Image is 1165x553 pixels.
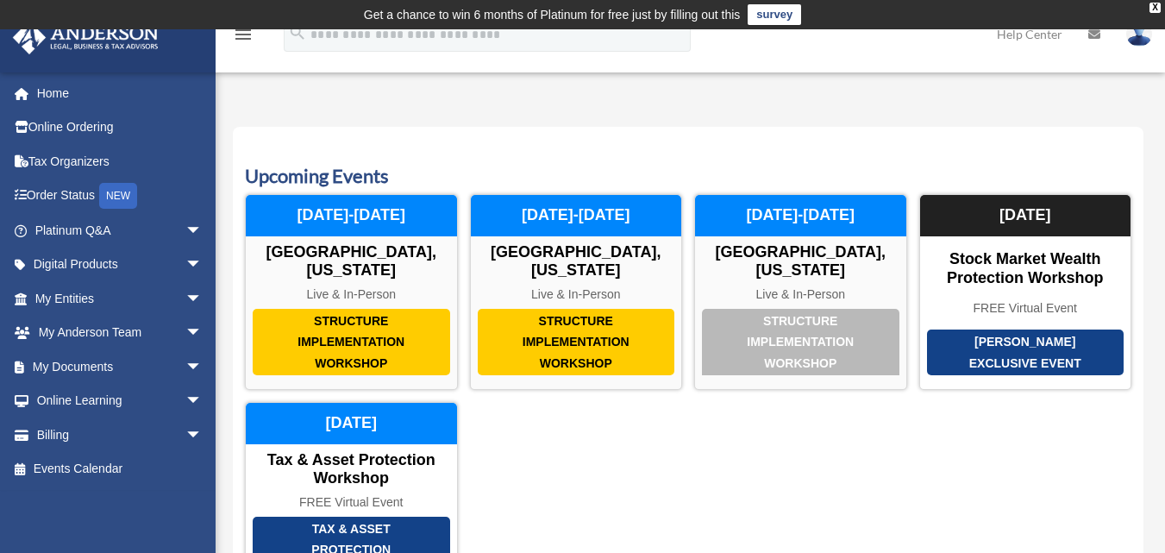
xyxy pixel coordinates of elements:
div: FREE Virtual Event [246,495,457,510]
a: [PERSON_NAME] Exclusive Event Stock Market Wealth Protection Workshop FREE Virtual Event [DATE] [919,194,1132,390]
a: My Documentsarrow_drop_down [12,349,229,384]
div: Live & In-Person [695,287,906,302]
a: Tax Organizers [12,144,229,179]
span: arrow_drop_down [185,213,220,248]
span: arrow_drop_down [185,418,220,453]
a: Platinum Q&Aarrow_drop_down [12,213,229,248]
div: Stock Market Wealth Protection Workshop [920,250,1131,287]
a: menu [233,30,254,45]
a: Online Ordering [12,110,229,145]
div: Live & In-Person [246,287,457,302]
div: [DATE] [246,403,457,444]
span: arrow_drop_down [185,384,220,419]
a: Home [12,76,229,110]
div: [DATE]-[DATE] [246,195,457,236]
a: Order StatusNEW [12,179,229,214]
div: [DATE] [920,195,1131,236]
div: [PERSON_NAME] Exclusive Event [927,330,1124,375]
a: Events Calendar [12,452,220,487]
i: menu [233,24,254,45]
a: Online Learningarrow_drop_down [12,384,229,418]
span: arrow_drop_down [185,281,220,317]
a: Billingarrow_drop_down [12,418,229,452]
a: Structure Implementation Workshop [GEOGRAPHIC_DATA], [US_STATE] Live & In-Person [DATE]-[DATE] [245,194,458,390]
div: Tax & Asset Protection Workshop [246,451,457,488]
div: [DATE]-[DATE] [695,195,906,236]
div: [GEOGRAPHIC_DATA], [US_STATE] [246,243,457,280]
div: Get a chance to win 6 months of Platinum for free just by filling out this [364,4,741,25]
a: Structure Implementation Workshop [GEOGRAPHIC_DATA], [US_STATE] Live & In-Person [DATE]-[DATE] [694,194,907,390]
div: FREE Virtual Event [920,301,1131,316]
div: Live & In-Person [471,287,682,302]
div: [GEOGRAPHIC_DATA], [US_STATE] [471,243,682,280]
div: Structure Implementation Workshop [702,309,899,376]
a: Digital Productsarrow_drop_down [12,248,229,282]
i: search [288,23,307,42]
a: survey [748,4,801,25]
div: [DATE]-[DATE] [471,195,682,236]
div: Structure Implementation Workshop [478,309,675,376]
img: Anderson Advisors Platinum Portal [8,21,164,54]
span: arrow_drop_down [185,349,220,385]
h3: Upcoming Events [245,163,1131,190]
img: User Pic [1126,22,1152,47]
a: My Entitiesarrow_drop_down [12,281,229,316]
span: arrow_drop_down [185,316,220,351]
div: Structure Implementation Workshop [253,309,450,376]
div: NEW [99,183,137,209]
div: [GEOGRAPHIC_DATA], [US_STATE] [695,243,906,280]
a: Structure Implementation Workshop [GEOGRAPHIC_DATA], [US_STATE] Live & In-Person [DATE]-[DATE] [470,194,683,390]
div: close [1149,3,1161,13]
a: My Anderson Teamarrow_drop_down [12,316,229,350]
span: arrow_drop_down [185,248,220,283]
